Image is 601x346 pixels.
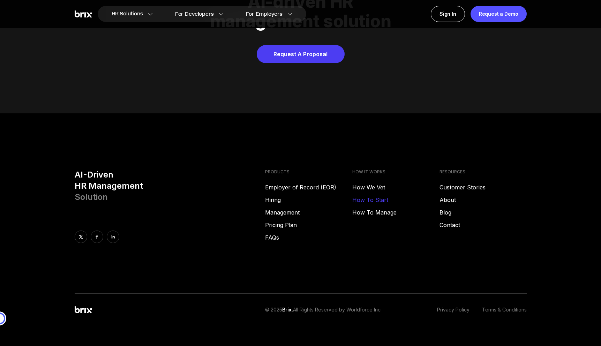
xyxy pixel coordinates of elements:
[440,183,527,191] a: Customer Stories
[440,196,527,204] a: About
[265,183,352,191] a: Employer of Record (EOR)
[246,10,283,18] span: For Employers
[75,10,92,18] img: Brix Logo
[257,45,345,63] a: Request A Proposal
[265,306,382,314] p: © 2025 All Rights Reserved by Worldforce Inc.
[75,169,260,203] h3: AI-Driven HR Management
[265,169,352,175] h4: PRODUCTS
[431,6,465,22] a: Sign In
[75,192,108,202] span: Solution
[112,8,143,20] span: HR Solutions
[83,12,518,31] div: management solution
[440,208,527,217] a: Blog
[75,306,92,314] img: Brix Logo
[440,221,527,229] a: Contact
[265,233,352,242] a: FAQs
[352,169,440,175] h4: HOW IT WORKS
[482,306,527,314] a: Terms & Conditions
[352,183,440,191] a: How We Vet
[282,307,293,313] span: Brix.
[265,208,352,217] a: Management
[440,169,527,175] h4: RESOURCES
[352,196,440,204] a: How To Start
[265,221,352,229] a: Pricing Plan
[437,306,469,314] a: Privacy Policy
[471,6,527,22] a: Request a Demo
[175,10,214,18] span: For Developers
[352,208,440,217] a: How To Manage
[265,196,352,204] a: Hiring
